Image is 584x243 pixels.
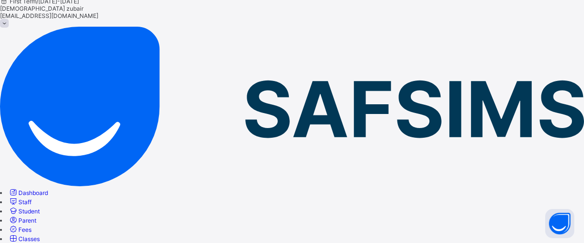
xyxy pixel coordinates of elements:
a: Dashboard [8,189,48,196]
span: Classes [18,235,40,243]
button: Open asap [545,209,574,238]
span: Dashboard [18,189,48,196]
a: Student [8,208,40,215]
a: Staff [8,198,32,206]
span: Parent [18,217,36,224]
a: Fees [8,226,32,233]
span: Staff [18,198,32,206]
span: Fees [18,226,32,233]
span: Student [18,208,40,215]
a: Parent [8,217,36,224]
a: Classes [8,235,40,243]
